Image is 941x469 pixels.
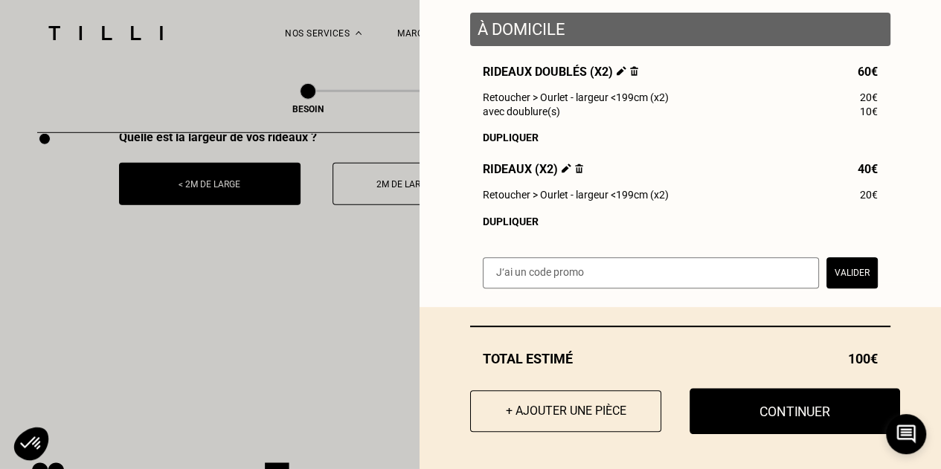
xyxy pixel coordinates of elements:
[858,65,878,79] span: 60€
[483,132,878,143] div: Dupliquer
[483,216,878,227] div: Dupliquer
[483,162,583,176] span: Rideaux (x2)
[483,65,638,79] span: Rideaux doublés (x2)
[690,388,900,434] button: Continuer
[860,189,878,201] span: 20€
[483,257,819,288] input: J‘ai un code promo
[630,66,638,76] img: Supprimer
[483,189,669,201] span: Retoucher > Ourlet - largeur <199cm (x2)
[575,164,583,173] img: Supprimer
[483,91,669,103] span: Retoucher > Ourlet - largeur <199cm (x2)
[860,91,878,103] span: 20€
[860,106,878,117] span: 10€
[826,257,878,288] button: Valider
[470,390,661,432] button: + Ajouter une pièce
[478,20,883,39] p: À domicile
[848,351,878,366] span: 100€
[483,106,560,117] span: avec doublure(s)
[858,162,878,176] span: 40€
[562,164,571,173] img: Éditer
[617,66,626,76] img: Éditer
[470,351,890,366] div: Total estimé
